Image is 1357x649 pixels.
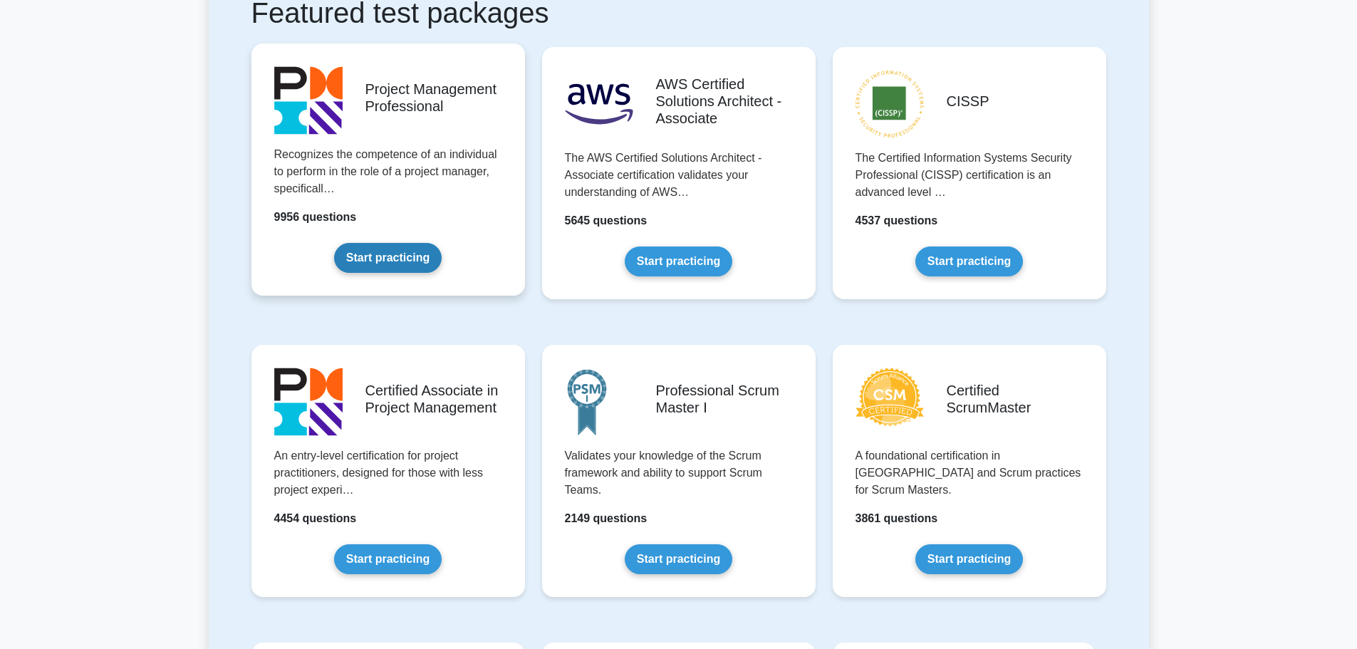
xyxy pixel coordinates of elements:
[625,246,732,276] a: Start practicing
[915,246,1023,276] a: Start practicing
[334,243,442,273] a: Start practicing
[915,544,1023,574] a: Start practicing
[334,544,442,574] a: Start practicing
[625,544,732,574] a: Start practicing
